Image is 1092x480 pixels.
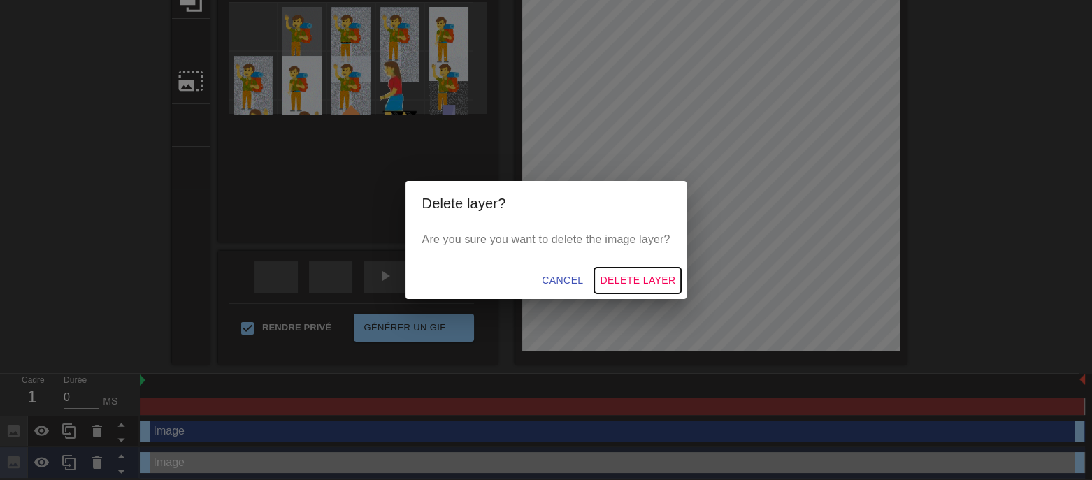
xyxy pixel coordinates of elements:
button: Delete Layer [594,268,681,293]
span: Cancel [542,272,583,289]
button: Cancel [536,268,589,293]
p: Are you sure you want to delete the image layer? [422,231,670,248]
span: Delete Layer [600,272,675,289]
h2: Delete layer? [422,192,670,214]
